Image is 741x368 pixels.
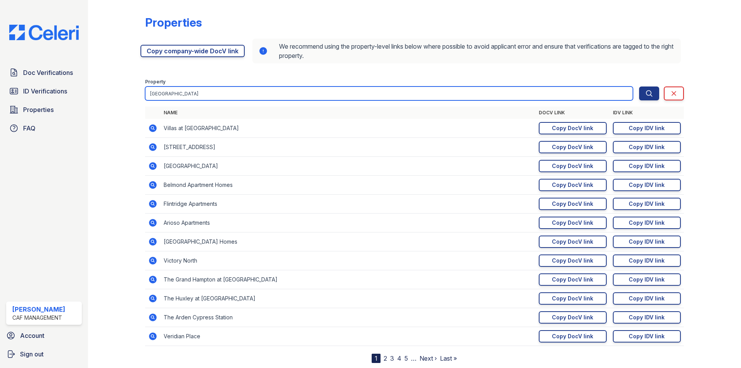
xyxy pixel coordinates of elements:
th: IDV Link [610,107,684,119]
a: Copy company-wide DocV link [140,45,245,57]
div: CAF Management [12,314,65,322]
td: Victory North [161,251,536,270]
a: 2 [384,354,387,362]
div: Copy IDV link [629,314,665,321]
a: Properties [6,102,82,117]
a: Copy DocV link [539,273,607,286]
a: Copy DocV link [539,217,607,229]
span: ID Verifications [23,86,67,96]
span: Doc Verifications [23,68,73,77]
span: Sign out [20,349,44,359]
a: Copy IDV link [613,292,681,305]
div: Properties [145,15,202,29]
div: 1 [372,354,381,363]
span: FAQ [23,124,36,133]
td: [STREET_ADDRESS] [161,138,536,157]
a: Copy DocV link [539,179,607,191]
div: Copy DocV link [552,314,593,321]
a: 3 [390,354,394,362]
a: Doc Verifications [6,65,82,80]
td: Belmond Apartment Homes [161,176,536,195]
div: Copy DocV link [552,257,593,265]
div: Copy DocV link [552,200,593,208]
div: Copy DocV link [552,143,593,151]
a: Copy DocV link [539,330,607,343]
a: Last » [440,354,457,362]
a: FAQ [6,120,82,136]
input: Search by property name or address [145,86,633,100]
a: 4 [397,354,401,362]
div: Copy DocV link [552,124,593,132]
td: Flintridge Apartments [161,195,536,214]
a: Copy DocV link [539,122,607,134]
div: Copy DocV link [552,276,593,283]
td: The Grand Hampton at [GEOGRAPHIC_DATA] [161,270,536,289]
a: Copy IDV link [613,122,681,134]
a: Copy IDV link [613,179,681,191]
td: Arioso Apartments [161,214,536,232]
div: Copy DocV link [552,181,593,189]
div: Copy DocV link [552,295,593,302]
div: Copy DocV link [552,332,593,340]
a: Copy DocV link [539,141,607,153]
span: … [411,354,416,363]
a: 5 [404,354,408,362]
div: Copy IDV link [629,238,665,246]
div: Copy IDV link [629,181,665,189]
div: Copy IDV link [629,143,665,151]
img: CE_Logo_Blue-a8612792a0a2168367f1c8372b55b34899dd931a85d93a1a3d3e32e68fde9ad4.png [3,25,85,40]
a: Copy IDV link [613,217,681,229]
div: Copy IDV link [629,332,665,340]
span: Account [20,331,44,340]
th: DocV Link [536,107,610,119]
a: Copy DocV link [539,236,607,248]
a: Copy IDV link [613,273,681,286]
div: We recommend using the property-level links below where possible to avoid applicant error and ens... [252,39,681,63]
div: Copy IDV link [629,124,665,132]
a: Copy IDV link [613,198,681,210]
div: Copy DocV link [552,219,593,227]
td: [GEOGRAPHIC_DATA] [161,157,536,176]
td: [GEOGRAPHIC_DATA] Homes [161,232,536,251]
a: Copy DocV link [539,198,607,210]
a: Copy IDV link [613,141,681,153]
td: Veridian Place [161,327,536,346]
a: Copy IDV link [613,160,681,172]
div: [PERSON_NAME] [12,305,65,314]
td: Villas at [GEOGRAPHIC_DATA] [161,119,536,138]
label: Property [145,79,166,85]
div: Copy IDV link [629,219,665,227]
div: Copy IDV link [629,257,665,265]
th: Name [161,107,536,119]
td: The Arden Cypress Station [161,308,536,327]
a: Account [3,328,85,343]
div: Copy DocV link [552,238,593,246]
a: Next › [420,354,437,362]
div: Copy IDV link [629,295,665,302]
a: Sign out [3,346,85,362]
a: ID Verifications [6,83,82,99]
a: Copy IDV link [613,330,681,343]
a: Copy DocV link [539,254,607,267]
a: Copy DocV link [539,292,607,305]
div: Copy IDV link [629,200,665,208]
a: Copy IDV link [613,254,681,267]
a: Copy IDV link [613,311,681,324]
div: Copy DocV link [552,162,593,170]
span: Properties [23,105,54,114]
a: Copy DocV link [539,311,607,324]
div: Copy IDV link [629,162,665,170]
a: Copy DocV link [539,160,607,172]
a: Copy IDV link [613,236,681,248]
td: The Huxley at [GEOGRAPHIC_DATA] [161,289,536,308]
div: Copy IDV link [629,276,665,283]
